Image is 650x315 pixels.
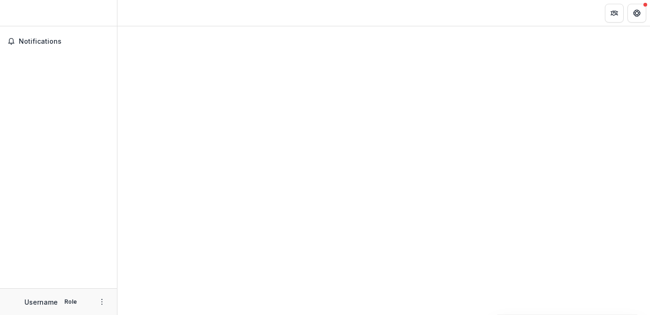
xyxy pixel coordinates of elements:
p: Username [24,297,58,307]
button: More [96,296,108,307]
button: Notifications [4,34,113,49]
span: Notifications [19,38,109,46]
button: Partners [605,4,624,23]
button: Get Help [627,4,646,23]
p: Role [62,298,80,306]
